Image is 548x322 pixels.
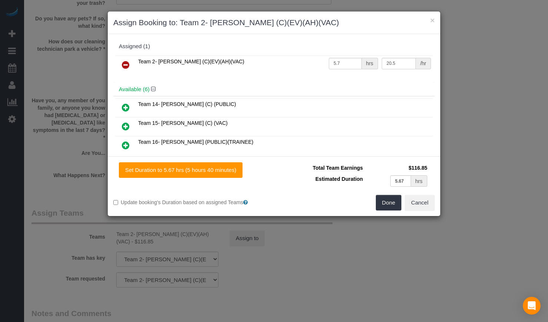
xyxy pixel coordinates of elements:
[430,16,435,24] button: ×
[365,162,429,173] td: $116.85
[113,199,268,206] label: Update booking's Duration based on assigned Teams
[119,162,243,178] button: Set Duration to 5.67 hrs (5 hours 40 minutes)
[376,195,402,210] button: Done
[138,139,253,145] span: Team 16- [PERSON_NAME] (PUBLIC)(TRAINEE)
[280,162,365,173] td: Total Team Earnings
[119,86,429,93] h4: Available (6)
[113,17,435,28] h3: Assign Booking to: Team 2- [PERSON_NAME] (C)(EV)(AH)(VAC)
[523,297,541,315] div: Open Intercom Messenger
[362,58,378,69] div: hrs
[315,176,363,182] span: Estimated Duration
[138,101,236,107] span: Team 14- [PERSON_NAME] (C) (PUBLIC)
[119,43,429,50] div: Assigned (1)
[405,195,435,210] button: Cancel
[411,175,427,187] div: hrs
[138,59,244,64] span: Team 2- [PERSON_NAME] (C)(EV)(AH)(VAC)
[113,200,118,205] input: Update booking's Duration based on assigned Teams
[416,58,431,69] div: /hr
[138,120,228,126] span: Team 15- [PERSON_NAME] (C) (VAC)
